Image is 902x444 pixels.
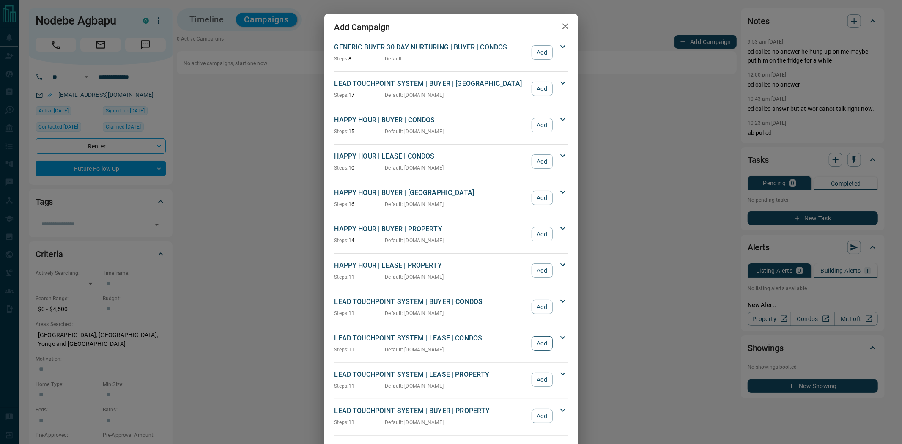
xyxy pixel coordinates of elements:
[334,113,568,137] div: HAPPY HOUR | BUYER | CONDOSSteps:15Default: [DOMAIN_NAME]Add
[334,91,385,99] p: 17
[385,128,444,135] p: Default : [DOMAIN_NAME]
[334,310,385,317] p: 11
[334,237,385,244] p: 14
[334,370,528,380] p: LEAD TOUCHPOINT SYSTEM | LEASE | PROPERTY
[334,200,385,208] p: 16
[532,300,552,314] button: Add
[385,273,444,281] p: Default : [DOMAIN_NAME]
[385,346,444,354] p: Default : [DOMAIN_NAME]
[334,55,385,63] p: 8
[334,419,349,425] span: Steps:
[532,191,552,205] button: Add
[334,368,568,392] div: LEAD TOUCHPOINT SYSTEM | LEASE | PROPERTYSteps:11Default: [DOMAIN_NAME]Add
[334,297,528,307] p: LEAD TOUCHPOINT SYSTEM | BUYER | CONDOS
[334,383,349,389] span: Steps:
[334,332,568,355] div: LEAD TOUCHPOINT SYSTEM | LEASE | CONDOSSteps:11Default: [DOMAIN_NAME]Add
[385,310,444,317] p: Default : [DOMAIN_NAME]
[334,406,528,416] p: LEAD TOUCHPOINT SYSTEM | BUYER | PROPERTY
[334,260,528,271] p: HAPPY HOUR | LEASE | PROPERTY
[385,55,402,63] p: Default
[334,404,568,428] div: LEAD TOUCHPOINT SYSTEM | BUYER | PROPERTYSteps:11Default: [DOMAIN_NAME]Add
[385,164,444,172] p: Default : [DOMAIN_NAME]
[334,151,528,162] p: HAPPY HOUR | LEASE | CONDOS
[532,82,552,96] button: Add
[334,128,385,135] p: 15
[334,150,568,173] div: HAPPY HOUR | LEASE | CONDOSSteps:10Default: [DOMAIN_NAME]Add
[532,227,552,241] button: Add
[334,347,349,353] span: Steps:
[334,77,568,101] div: LEAD TOUCHPOINT SYSTEM | BUYER | [GEOGRAPHIC_DATA]Steps:17Default: [DOMAIN_NAME]Add
[532,263,552,278] button: Add
[532,336,552,351] button: Add
[334,419,385,426] p: 11
[334,346,385,354] p: 11
[532,409,552,423] button: Add
[334,115,528,125] p: HAPPY HOUR | BUYER | CONDOS
[334,164,385,172] p: 10
[334,41,568,64] div: GENERIC BUYER 30 DAY NURTURING | BUYER | CONDOSSteps:8DefaultAdd
[532,154,552,169] button: Add
[334,238,349,244] span: Steps:
[334,42,528,52] p: GENERIC BUYER 30 DAY NURTURING | BUYER | CONDOS
[334,259,568,282] div: HAPPY HOUR | LEASE | PROPERTYSteps:11Default: [DOMAIN_NAME]Add
[334,56,349,62] span: Steps:
[532,118,552,132] button: Add
[334,274,349,280] span: Steps:
[532,45,552,60] button: Add
[334,129,349,134] span: Steps:
[334,333,528,343] p: LEAD TOUCHPOINT SYSTEM | LEASE | CONDOS
[385,382,444,390] p: Default : [DOMAIN_NAME]
[532,373,552,387] button: Add
[334,382,385,390] p: 11
[334,188,528,198] p: HAPPY HOUR | BUYER | [GEOGRAPHIC_DATA]
[334,79,528,89] p: LEAD TOUCHPOINT SYSTEM | BUYER | [GEOGRAPHIC_DATA]
[334,222,568,246] div: HAPPY HOUR | BUYER | PROPERTYSteps:14Default: [DOMAIN_NAME]Add
[334,310,349,316] span: Steps:
[385,237,444,244] p: Default : [DOMAIN_NAME]
[334,295,568,319] div: LEAD TOUCHPOINT SYSTEM | BUYER | CONDOSSteps:11Default: [DOMAIN_NAME]Add
[385,91,444,99] p: Default : [DOMAIN_NAME]
[334,186,568,210] div: HAPPY HOUR | BUYER | [GEOGRAPHIC_DATA]Steps:16Default: [DOMAIN_NAME]Add
[334,224,528,234] p: HAPPY HOUR | BUYER | PROPERTY
[385,200,444,208] p: Default : [DOMAIN_NAME]
[324,14,400,41] h2: Add Campaign
[334,165,349,171] span: Steps:
[334,273,385,281] p: 11
[385,419,444,426] p: Default : [DOMAIN_NAME]
[334,92,349,98] span: Steps:
[334,201,349,207] span: Steps:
